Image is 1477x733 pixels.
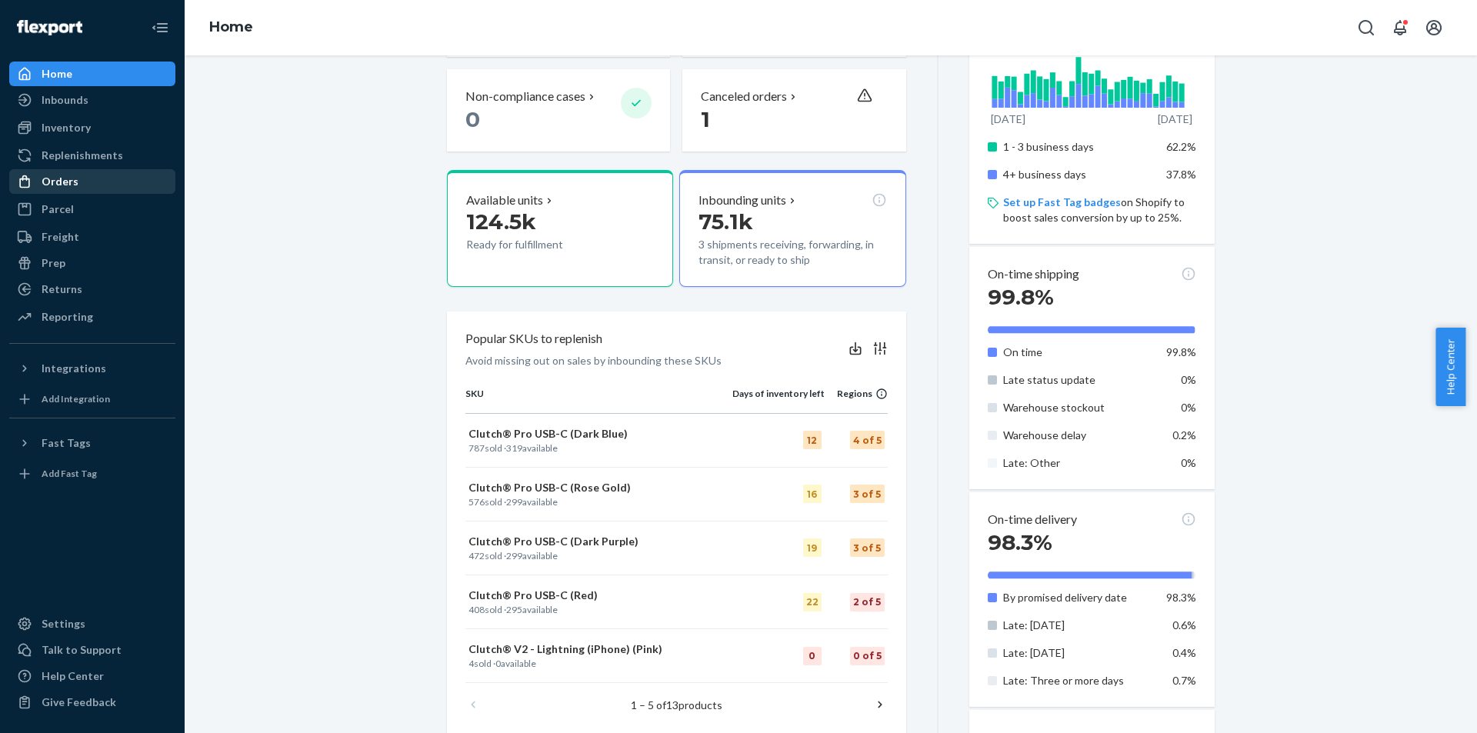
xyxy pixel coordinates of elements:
[9,115,175,140] a: Inventory
[9,62,175,86] a: Home
[679,170,905,287] button: Inbounding units75.1k3 shipments receiving, forwarding, in transit, or ready to ship
[466,237,608,252] p: Ready for fulfillment
[17,20,82,35] img: Flexport logo
[468,426,729,441] p: Clutch® Pro USB-C (Dark Blue)
[466,208,536,235] span: 124.5k
[988,511,1077,528] p: On-time delivery
[42,174,78,189] div: Orders
[197,5,265,50] ol: breadcrumbs
[850,593,885,611] div: 2 of 5
[825,387,888,400] div: Regions
[1351,12,1382,43] button: Open Search Box
[1003,618,1155,633] p: Late: [DATE]
[988,529,1052,555] span: 98.3%
[9,690,175,715] button: Give Feedback
[468,480,729,495] p: Clutch® Pro USB-C (Rose Gold)
[42,467,97,480] div: Add Fast Tag
[9,88,175,112] a: Inbounds
[1003,195,1121,208] a: Set up Fast Tag badges
[1003,167,1155,182] p: 4+ business days
[850,647,885,665] div: 0 of 5
[468,550,485,561] span: 472
[465,88,585,105] p: Non-compliance cases
[506,442,522,454] span: 319
[468,657,729,670] p: sold · available
[9,638,175,662] a: Talk to Support
[9,197,175,222] a: Parcel
[1003,345,1155,360] p: On time
[1172,674,1196,687] span: 0.7%
[1435,328,1465,406] button: Help Center
[1003,195,1196,225] p: on Shopify to boost sales conversion by up to 25%.
[42,309,93,325] div: Reporting
[698,237,886,268] p: 3 shipments receiving, forwarding, in transit, or ready to ship
[468,495,729,508] p: sold · available
[1166,591,1196,604] span: 98.3%
[1172,618,1196,631] span: 0.6%
[466,192,543,209] p: Available units
[209,18,253,35] a: Home
[1003,455,1155,471] p: Late: Other
[1003,428,1155,443] p: Warehouse delay
[9,664,175,688] a: Help Center
[42,392,110,405] div: Add Integration
[991,112,1025,127] p: [DATE]
[447,69,670,152] button: Non-compliance cases 0
[9,225,175,249] a: Freight
[1003,400,1155,415] p: Warehouse stockout
[732,387,825,413] th: Days of inventory left
[506,496,522,508] span: 299
[42,229,79,245] div: Freight
[447,170,673,287] button: Available units124.5kReady for fulfillment
[468,549,729,562] p: sold · available
[468,658,474,669] span: 4
[631,698,722,713] p: 1 – 5 of products
[42,616,85,631] div: Settings
[682,69,905,152] button: Canceled orders 1
[42,282,82,297] div: Returns
[1181,373,1196,386] span: 0%
[1172,646,1196,659] span: 0.4%
[42,668,104,684] div: Help Center
[1166,345,1196,358] span: 99.8%
[698,192,786,209] p: Inbounding units
[465,353,722,368] p: Avoid missing out on sales by inbounding these SKUs
[42,642,122,658] div: Talk to Support
[9,387,175,411] a: Add Integration
[850,485,885,503] div: 3 of 5
[42,148,123,163] div: Replenishments
[42,92,88,108] div: Inbounds
[468,604,485,615] span: 408
[988,284,1054,310] span: 99.8%
[9,251,175,275] a: Prep
[803,593,822,611] div: 22
[1172,428,1196,441] span: 0.2%
[9,169,175,194] a: Orders
[1158,112,1192,127] p: [DATE]
[468,588,729,603] p: Clutch® Pro USB-C (Red)
[1003,139,1155,155] p: 1 - 3 business days
[988,265,1079,283] p: On-time shipping
[803,485,822,503] div: 16
[698,208,753,235] span: 75.1k
[42,120,91,135] div: Inventory
[9,431,175,455] button: Fast Tags
[9,305,175,329] a: Reporting
[1166,168,1196,181] span: 37.8%
[465,387,732,413] th: SKU
[1003,590,1155,605] p: By promised delivery date
[506,604,522,615] span: 295
[701,88,787,105] p: Canceled orders
[506,550,522,561] span: 299
[701,106,710,132] span: 1
[803,538,822,557] div: 19
[1385,12,1415,43] button: Open notifications
[9,461,175,486] a: Add Fast Tag
[495,658,501,669] span: 0
[9,356,175,381] button: Integrations
[1003,372,1155,388] p: Late status update
[9,277,175,302] a: Returns
[42,66,72,82] div: Home
[42,435,91,451] div: Fast Tags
